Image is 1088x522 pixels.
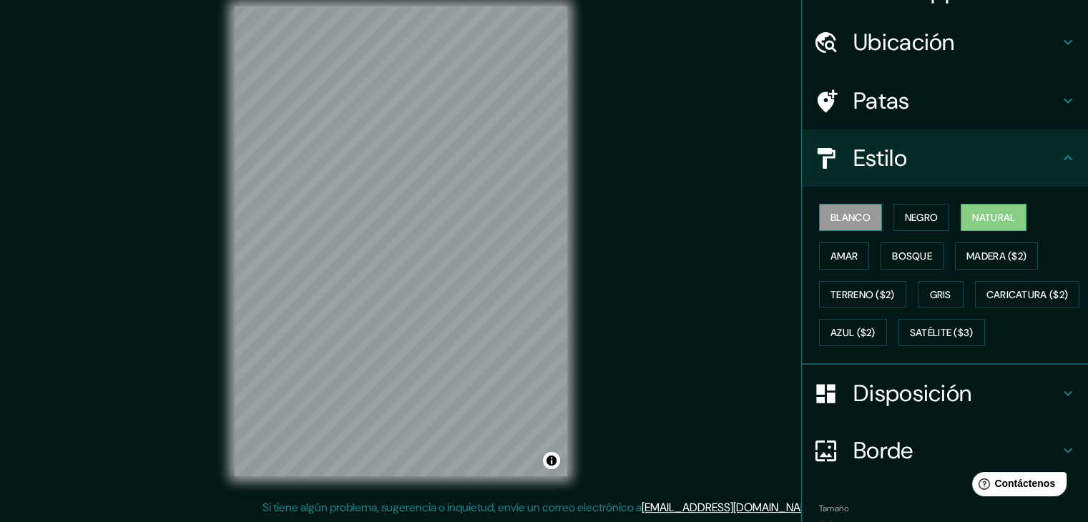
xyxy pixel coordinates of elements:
[802,129,1088,187] div: Estilo
[966,250,1026,262] font: Madera ($2)
[819,319,887,346] button: Azul ($2)
[975,281,1080,308] button: Caricatura ($2)
[830,288,895,301] font: Terreno ($2)
[263,500,642,515] font: Si tiene algún problema, sugerencia o inquietud, envíe un correo electrónico a
[986,288,1069,301] font: Caricatura ($2)
[905,211,938,224] font: Negro
[642,500,818,515] a: [EMAIL_ADDRESS][DOMAIN_NAME]
[853,143,907,173] font: Estilo
[235,6,567,476] canvas: Mapa
[830,211,871,224] font: Blanco
[918,281,964,308] button: Gris
[972,211,1015,224] font: Natural
[819,242,869,270] button: Amar
[819,204,882,231] button: Blanco
[853,378,971,408] font: Disposición
[955,242,1038,270] button: Madera ($2)
[819,281,906,308] button: Terreno ($2)
[819,503,848,514] font: Tamaño
[961,466,1072,506] iframe: Lanzador de widgets de ayuda
[892,250,932,262] font: Bosque
[802,72,1088,129] div: Patas
[830,250,858,262] font: Amar
[930,288,951,301] font: Gris
[910,327,974,340] font: Satélite ($3)
[898,319,985,346] button: Satélite ($3)
[802,422,1088,479] div: Borde
[802,365,1088,422] div: Disposición
[543,452,560,469] button: Activar o desactivar atribución
[802,14,1088,71] div: Ubicación
[893,204,950,231] button: Negro
[853,27,955,57] font: Ubicación
[961,204,1026,231] button: Natural
[853,86,910,116] font: Patas
[830,327,876,340] font: Azul ($2)
[853,435,913,466] font: Borde
[881,242,944,270] button: Bosque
